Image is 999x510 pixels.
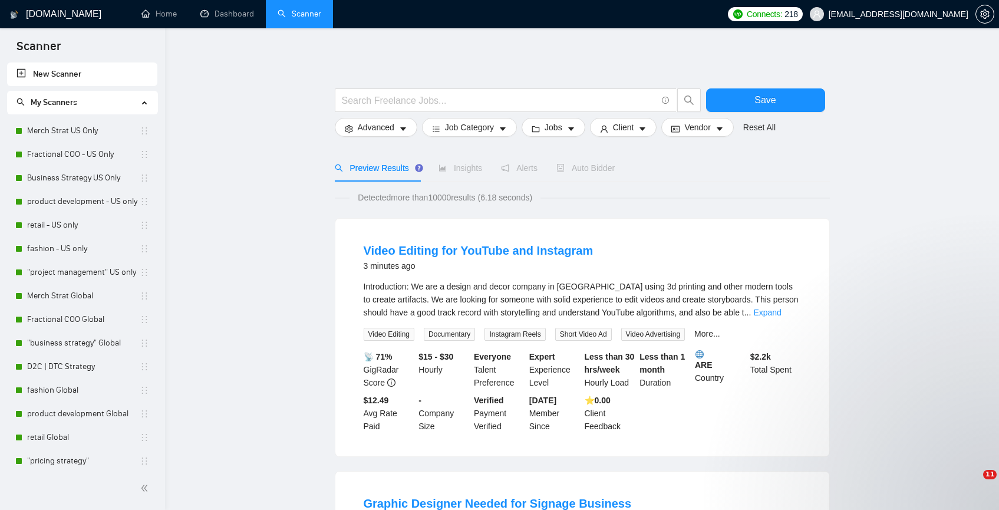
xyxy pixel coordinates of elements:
[499,124,507,133] span: caret-down
[529,396,556,405] b: [DATE]
[10,5,18,24] img: logo
[140,362,149,371] span: holder
[639,352,685,374] b: Less than 1 month
[27,426,140,449] a: retail Global
[361,350,417,389] div: GigRadar Score
[364,282,799,317] span: Introduction: We are a design and decor company in [GEOGRAPHIC_DATA] using 3d printing and other ...
[7,331,157,355] li: "business strategy" Global
[532,124,540,133] span: folder
[7,426,157,449] li: retail Global
[27,331,140,355] a: "business strategy" Global
[661,118,733,137] button: idcardVendorcaret-down
[140,150,149,159] span: holder
[27,261,140,284] a: "project management" US only
[140,173,149,183] span: holder
[364,259,594,273] div: 3 minutes ago
[364,328,415,341] span: Video Editing
[140,244,149,254] span: holder
[671,124,680,133] span: idcard
[7,308,157,331] li: Fractional COO Global
[695,350,746,370] b: ARE
[335,164,343,172] span: search
[335,118,417,137] button: settingAdvancedcaret-down
[27,190,140,213] a: product development - US only
[600,124,608,133] span: user
[613,121,634,134] span: Client
[364,244,594,257] a: Video Editing for YouTube and Instagram
[754,93,776,107] span: Save
[555,328,612,341] span: Short Video Ad
[733,9,743,19] img: upwork-logo.png
[7,379,157,402] li: fashion Global
[695,350,704,358] img: 🌐
[975,9,994,19] a: setting
[7,237,157,261] li: fashion - US only
[744,308,751,317] span: ...
[27,449,140,473] a: "pricing strategy"
[7,449,157,473] li: "pricing strategy"
[975,5,994,24] button: setting
[140,386,149,395] span: holder
[418,352,453,361] b: $15 - $30
[706,88,825,112] button: Save
[621,328,685,341] span: Video Advertising
[7,402,157,426] li: product development Global
[140,409,149,419] span: holder
[684,121,710,134] span: Vendor
[140,197,149,206] span: holder
[364,280,801,319] div: Introduction: We are a design and decor company in Abu Dhabi using 3d printing and other modern t...
[784,8,797,21] span: 218
[7,190,157,213] li: product development - US only
[7,119,157,143] li: Merch Strat US Only
[140,268,149,277] span: holder
[141,9,177,19] a: homeHome
[27,119,140,143] a: Merch Strat US Only
[364,497,632,510] a: Graphic Designer Needed for Signage Business
[27,308,140,331] a: Fractional COO Global
[350,191,540,204] span: Detected more than 10000 results (6.18 seconds)
[748,350,803,389] div: Total Spent
[474,396,504,405] b: Verified
[438,163,482,173] span: Insights
[27,213,140,237] a: retail - US only
[743,121,776,134] a: Reset All
[472,394,527,433] div: Payment Verified
[438,164,447,172] span: area-chart
[7,261,157,284] li: "project management" US only
[387,379,395,387] span: info-circle
[7,213,157,237] li: retail - US only
[31,97,77,107] span: My Scanners
[140,482,152,494] span: double-left
[529,352,555,361] b: Expert
[27,355,140,379] a: D2C | DTC Strategy
[7,38,70,62] span: Scanner
[7,355,157,379] li: D2C | DTC Strategy
[27,379,140,402] a: fashion Global
[399,124,407,133] span: caret-down
[637,350,693,389] div: Duration
[813,10,821,18] span: user
[27,402,140,426] a: product development Global
[140,221,149,230] span: holder
[638,124,647,133] span: caret-down
[7,284,157,308] li: Merch Strat Global
[17,97,77,107] span: My Scanners
[200,9,254,19] a: dashboardDashboard
[556,163,615,173] span: Auto Bidder
[662,97,670,104] span: info-circle
[545,121,562,134] span: Jobs
[27,284,140,308] a: Merch Strat Global
[27,237,140,261] a: fashion - US only
[585,352,635,374] b: Less than 30 hrs/week
[335,163,420,173] span: Preview Results
[140,126,149,136] span: holder
[567,124,575,133] span: caret-down
[472,350,527,389] div: Talent Preference
[345,124,353,133] span: setting
[474,352,511,361] b: Everyone
[590,118,657,137] button: userClientcaret-down
[418,396,421,405] b: -
[278,9,321,19] a: searchScanner
[416,350,472,389] div: Hourly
